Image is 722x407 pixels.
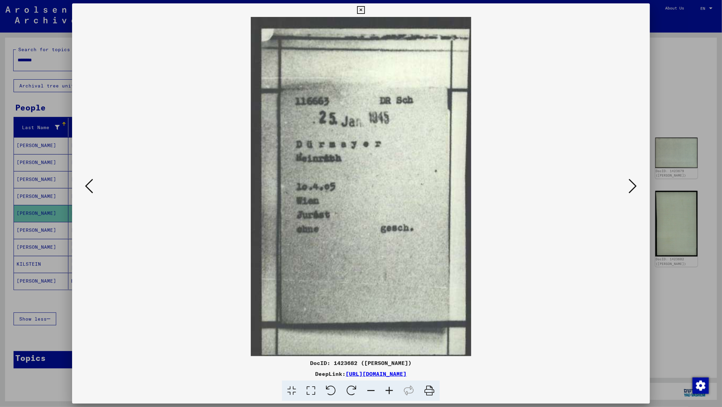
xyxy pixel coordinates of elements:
[72,359,650,367] div: DocID: 1423682 ([PERSON_NAME])
[692,377,708,393] div: Change consent
[693,378,709,394] img: Change consent
[95,17,627,356] img: 001.jpg
[346,370,407,377] a: [URL][DOMAIN_NAME]
[72,370,650,378] div: DeepLink:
